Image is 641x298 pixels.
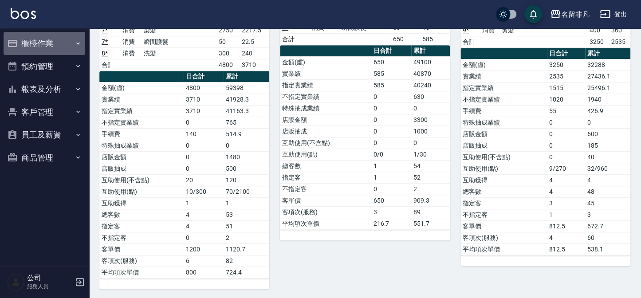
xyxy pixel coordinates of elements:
[216,59,240,71] td: 4800
[184,209,224,220] td: 4
[184,163,224,174] td: 0
[411,149,450,160] td: 1/30
[585,151,630,163] td: 40
[371,137,411,149] td: 0
[460,151,547,163] td: 互助使用(不含點)
[184,151,224,163] td: 0
[585,48,630,59] th: 累計
[480,24,499,36] td: 消費
[4,101,85,124] button: 客戶管理
[371,172,411,183] td: 1
[99,82,184,94] td: 金額(虛)
[371,91,411,102] td: 0
[280,195,371,206] td: 客單價
[99,232,184,243] td: 不指定客
[280,68,371,79] td: 實業績
[99,140,184,151] td: 特殊抽成業績
[411,172,450,183] td: 52
[547,59,585,71] td: 3250
[547,128,585,140] td: 0
[587,24,609,36] td: 400
[547,163,585,174] td: 9/270
[460,163,547,174] td: 互助使用(點)
[420,33,450,45] td: 585
[184,197,224,209] td: 1
[585,94,630,105] td: 1940
[411,160,450,172] td: 54
[585,209,630,220] td: 3
[280,218,371,229] td: 平均項次單價
[184,267,224,278] td: 800
[99,209,184,220] td: 總客數
[547,5,593,24] button: 名留非凡
[411,195,450,206] td: 909.3
[460,197,547,209] td: 指定客
[460,71,547,82] td: 實業績
[371,160,411,172] td: 1
[524,5,542,23] button: save
[371,102,411,114] td: 0
[585,232,630,243] td: 60
[224,186,269,197] td: 70/2100
[184,186,224,197] td: 10/300
[585,71,630,82] td: 27436.1
[224,163,269,174] td: 500
[371,56,411,68] td: 650
[390,33,420,45] td: 650
[280,56,371,68] td: 金額(虛)
[224,117,269,128] td: 765
[585,59,630,71] td: 32288
[561,9,589,20] div: 名留非凡
[411,137,450,149] td: 0
[460,186,547,197] td: 總客數
[99,220,184,232] td: 指定客
[499,24,587,36] td: 剪髮
[460,82,547,94] td: 指定實業績
[280,160,371,172] td: 總客數
[585,128,630,140] td: 600
[142,36,216,47] td: 瞬間護髮
[224,255,269,267] td: 82
[224,232,269,243] td: 2
[547,232,585,243] td: 4
[4,32,85,55] button: 櫃檯作業
[224,243,269,255] td: 1120.7
[411,56,450,68] td: 49100
[371,195,411,206] td: 650
[585,105,630,117] td: 426.9
[184,71,224,82] th: 日合計
[280,91,371,102] td: 不指定實業績
[460,140,547,151] td: 店販抽成
[411,125,450,137] td: 1000
[240,36,269,47] td: 22.5
[27,274,72,282] h5: 公司
[596,6,630,23] button: 登出
[585,186,630,197] td: 48
[585,117,630,128] td: 0
[460,117,547,128] td: 特殊抽成業績
[224,94,269,105] td: 41928.3
[224,267,269,278] td: 724.4
[585,197,630,209] td: 45
[99,267,184,278] td: 平均項次單價
[460,220,547,232] td: 客單價
[547,186,585,197] td: 4
[547,48,585,59] th: 日合計
[371,68,411,79] td: 585
[99,186,184,197] td: 互助使用(點)
[224,151,269,163] td: 1480
[547,82,585,94] td: 1515
[371,79,411,91] td: 585
[547,243,585,255] td: 812.5
[4,123,85,146] button: 員工及薪資
[120,24,141,36] td: 消費
[99,197,184,209] td: 互助獲得
[99,94,184,105] td: 實業績
[224,82,269,94] td: 59398
[184,140,224,151] td: 0
[224,174,269,186] td: 120
[120,36,141,47] td: 消費
[460,209,547,220] td: 不指定客
[280,137,371,149] td: 互助使用(不含點)
[184,94,224,105] td: 3710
